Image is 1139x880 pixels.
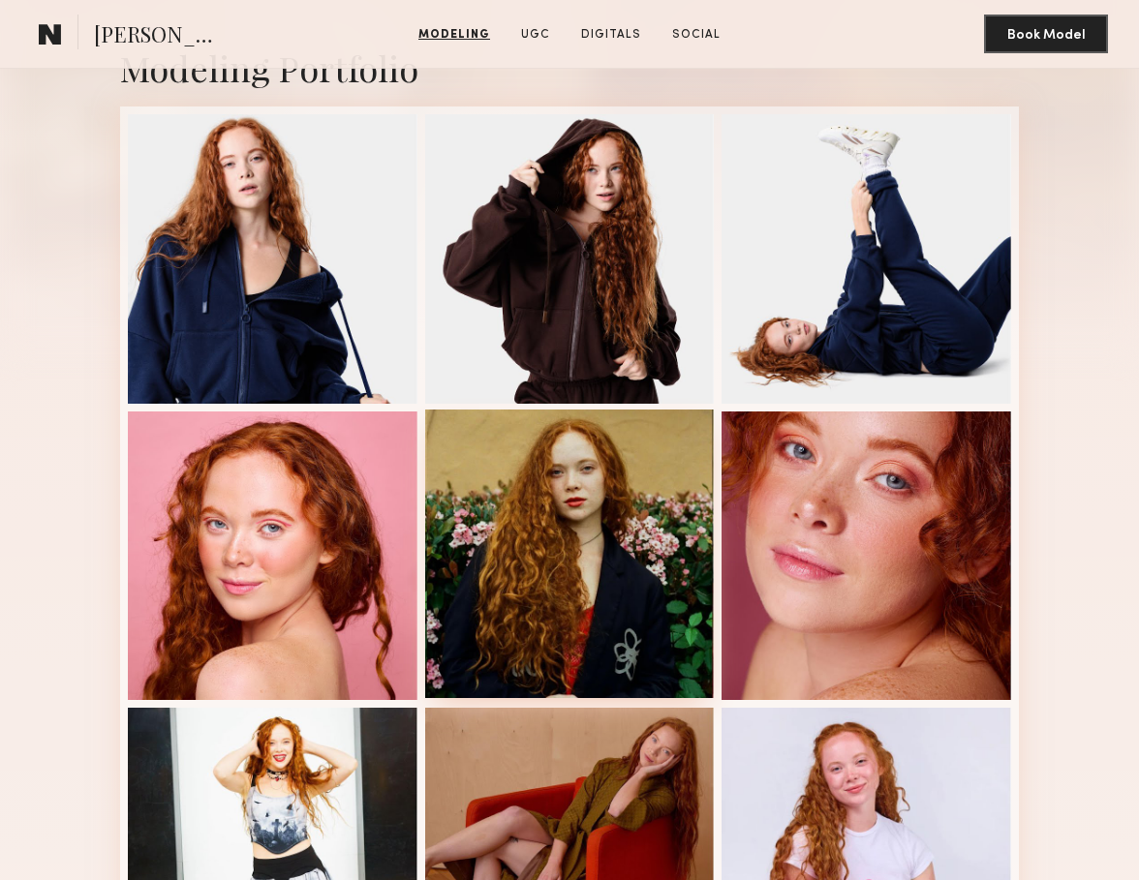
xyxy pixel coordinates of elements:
a: Modeling [411,26,498,44]
span: [PERSON_NAME] [94,19,229,53]
a: Digitals [573,26,649,44]
button: Book Model [984,15,1108,53]
a: Social [664,26,728,44]
a: UGC [513,26,558,44]
a: Book Model [984,25,1108,42]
